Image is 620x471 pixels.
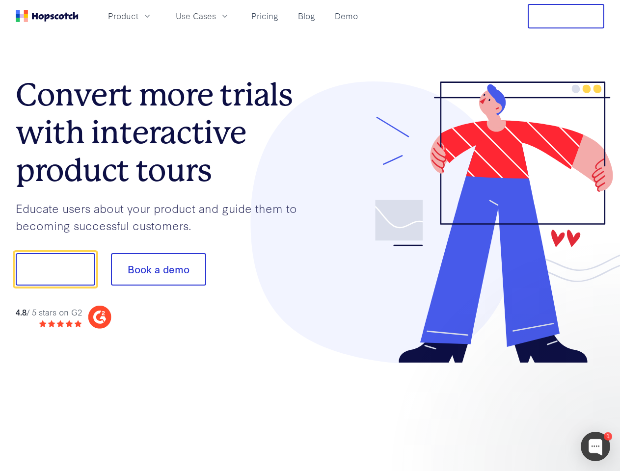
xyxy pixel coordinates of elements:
strong: 4.8 [16,306,27,317]
span: Product [108,10,138,22]
p: Educate users about your product and guide them to becoming successful customers. [16,200,310,234]
button: Free Trial [528,4,604,28]
h1: Convert more trials with interactive product tours [16,76,310,189]
a: Demo [331,8,362,24]
a: Pricing [247,8,282,24]
div: / 5 stars on G2 [16,306,82,318]
button: Use Cases [170,8,236,24]
button: Book a demo [111,253,206,286]
div: 1 [604,432,612,441]
a: Home [16,10,79,22]
button: Show me! [16,253,95,286]
button: Product [102,8,158,24]
a: Blog [294,8,319,24]
span: Use Cases [176,10,216,22]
